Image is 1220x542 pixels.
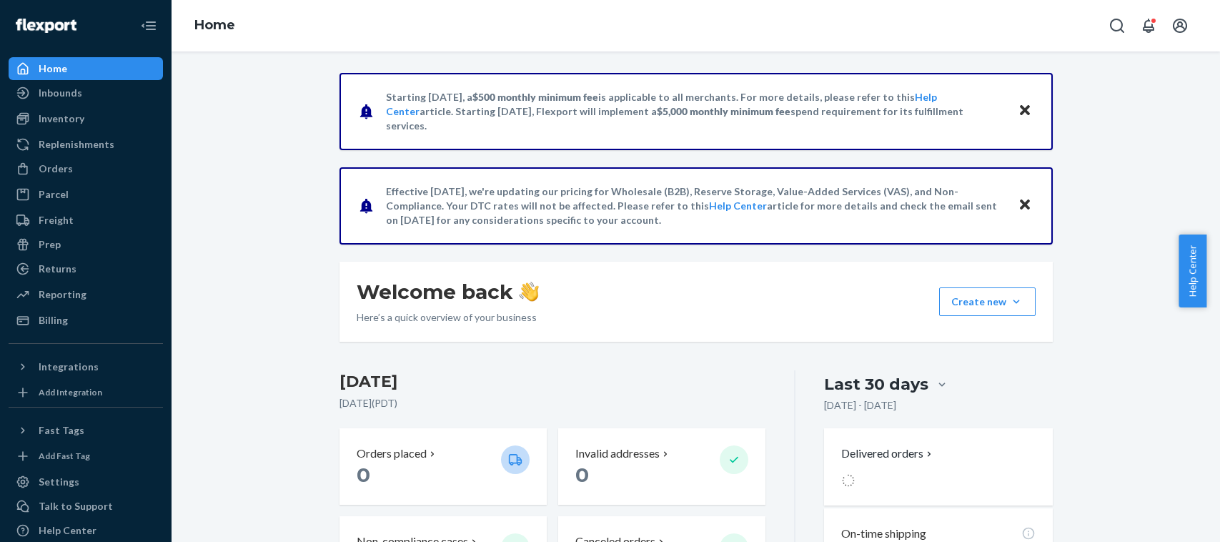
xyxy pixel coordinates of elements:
p: Starting [DATE], a is applicable to all merchants. For more details, please refer to this article... [386,90,1004,133]
a: Home [194,17,235,33]
a: Add Integration [9,384,163,401]
button: Orders placed 0 [339,428,547,505]
div: Add Integration [39,386,102,398]
div: Freight [39,213,74,227]
button: Open notifications [1134,11,1163,40]
h3: [DATE] [339,370,766,393]
a: Prep [9,233,163,256]
a: Inbounds [9,82,163,104]
div: Settings [39,475,79,489]
div: Last 30 days [824,373,928,395]
button: Open Search Box [1103,11,1131,40]
p: On-time shipping [841,526,926,542]
div: Inbounds [39,86,82,100]
a: Help Center [9,519,163,542]
button: Close [1016,101,1034,122]
button: Fast Tags [9,419,163,442]
div: Returns [39,262,76,276]
a: Home [9,57,163,80]
a: Add Fast Tag [9,448,163,465]
p: Here’s a quick overview of your business [357,310,539,325]
div: Parcel [39,187,69,202]
button: Integrations [9,355,163,378]
a: Parcel [9,183,163,206]
a: Freight [9,209,163,232]
a: Reporting [9,283,163,306]
span: 0 [575,463,589,487]
img: Flexport logo [16,19,76,33]
p: [DATE] - [DATE] [824,398,896,413]
ol: breadcrumbs [183,5,247,46]
button: Open account menu [1166,11,1194,40]
div: Add Fast Tag [39,450,90,462]
div: Help Center [39,523,96,538]
a: Orders [9,157,163,180]
p: [DATE] ( PDT ) [339,396,766,410]
div: Prep [39,237,61,252]
button: Help Center [1179,235,1206,307]
span: 0 [357,463,370,487]
button: Create new [939,287,1036,316]
button: Delivered orders [841,445,935,462]
div: Replenishments [39,137,114,152]
p: Invalid addresses [575,445,660,462]
div: Reporting [39,287,86,302]
div: Talk to Support [39,499,113,513]
p: Effective [DATE], we're updating our pricing for Wholesale (B2B), Reserve Storage, Value-Added Se... [386,184,1004,227]
button: Close [1016,195,1034,216]
a: Settings [9,470,163,493]
span: $500 monthly minimum fee [472,91,598,103]
h1: Welcome back [357,279,539,305]
img: hand-wave emoji [519,282,539,302]
div: Orders [39,162,73,176]
button: Close Navigation [134,11,163,40]
a: Inventory [9,107,163,130]
a: Billing [9,309,163,332]
a: Talk to Support [9,495,163,518]
a: Returns [9,257,163,280]
div: Integrations [39,360,99,374]
div: Home [39,61,67,76]
a: Help Center [709,199,767,212]
div: Fast Tags [39,423,84,438]
p: Orders placed [357,445,427,462]
a: Replenishments [9,133,163,156]
div: Billing [39,313,68,327]
span: $5,000 monthly minimum fee [657,105,790,117]
div: Inventory [39,112,84,126]
button: Invalid addresses 0 [558,428,765,505]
